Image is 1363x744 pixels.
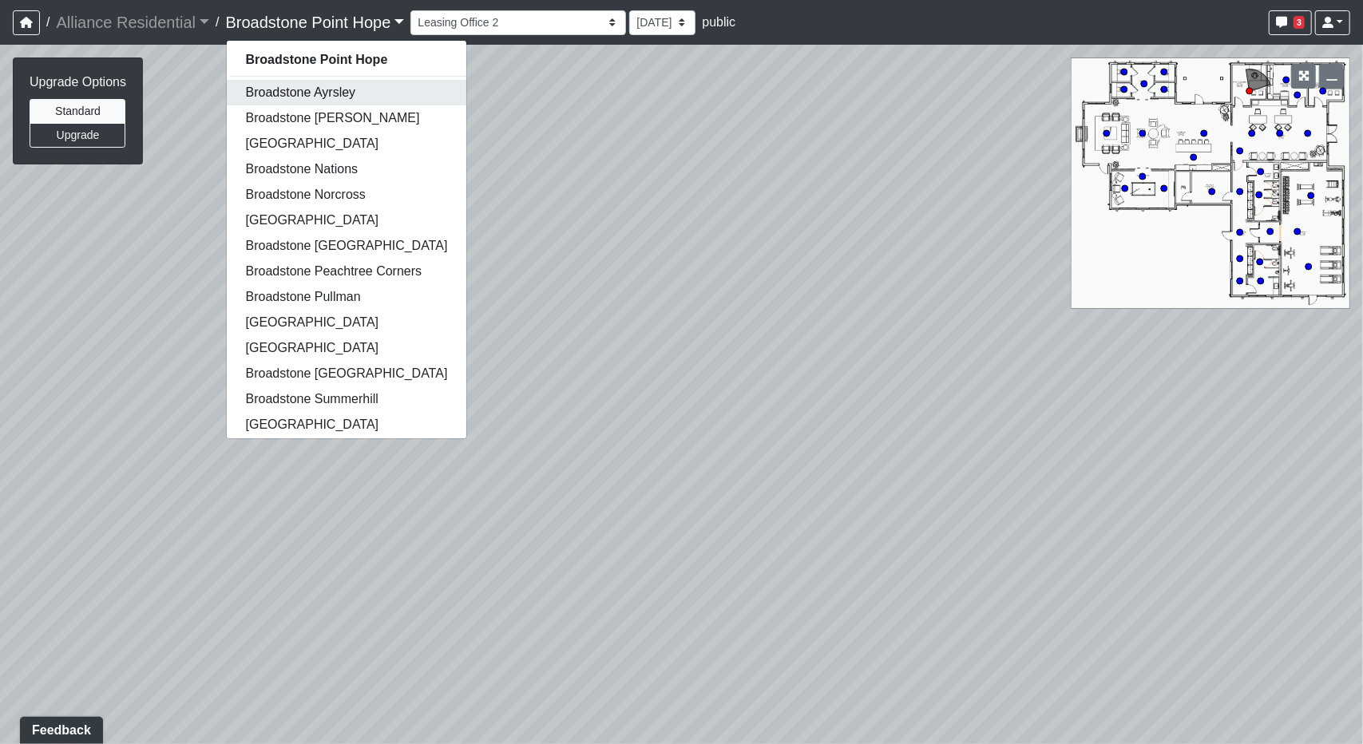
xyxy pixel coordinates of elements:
span: / [40,6,56,38]
a: Alliance Residential [56,6,209,38]
a: Prose NoDa [227,437,467,463]
a: Broadstone Ayrsley [227,80,467,105]
a: Broadstone Norcross [227,182,467,208]
a: Broadstone Peachtree Corners [227,259,467,284]
span: public [702,15,735,29]
a: Broadstone Nations [227,156,467,182]
button: Upgrade [30,123,125,148]
a: Broadstone Point Hope [227,47,467,73]
span: 3 [1294,16,1305,29]
span: / [209,6,225,38]
div: Broadstone Point Hope [226,40,468,439]
a: Broadstone [PERSON_NAME] [227,105,467,131]
a: Broadstone Summerhill [227,386,467,412]
iframe: Ybug feedback widget [12,712,106,744]
h6: Upgrade Options [30,74,126,89]
a: Broadstone [GEOGRAPHIC_DATA] [227,233,467,259]
a: Broadstone Point Hope [226,6,405,38]
a: Broadstone Pullman [227,284,467,310]
a: [GEOGRAPHIC_DATA] [227,412,467,437]
a: [GEOGRAPHIC_DATA] [227,131,467,156]
a: Broadstone [GEOGRAPHIC_DATA] [227,361,467,386]
strong: Broadstone Point Hope [246,53,388,66]
button: 3 [1269,10,1312,35]
a: [GEOGRAPHIC_DATA] [227,335,467,361]
a: [GEOGRAPHIC_DATA] [227,310,467,335]
button: Standard [30,99,125,124]
a: [GEOGRAPHIC_DATA] [227,208,467,233]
